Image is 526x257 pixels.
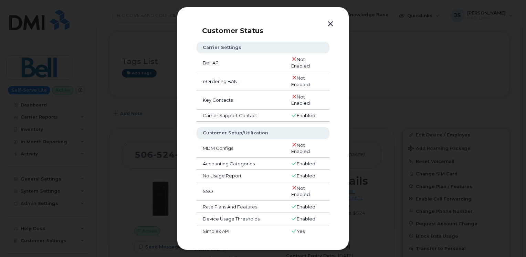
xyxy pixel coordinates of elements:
[297,216,315,222] span: Enabled
[197,213,285,225] td: Device Usage Thresholds
[297,228,305,234] span: Yes
[197,72,285,91] td: eOrdering BAN
[291,75,310,87] span: Not Enabled
[197,158,285,170] td: Accounting Categories
[197,182,285,201] td: SSO
[197,170,285,182] td: No Usage Report
[291,56,310,69] span: Not Enabled
[197,91,285,110] td: Key Contacts
[197,110,285,122] td: Carrier Support Contact
[297,173,315,178] span: Enabled
[291,94,310,106] span: Not Enabled
[197,139,285,158] td: MDM Configs
[291,185,310,197] span: Not Enabled
[297,113,315,118] span: Enabled
[291,142,310,154] span: Not Enabled
[197,53,285,72] td: Bell API
[202,27,336,35] p: Customer Status
[197,42,329,53] th: Carrier Settings
[197,127,329,139] th: Customer Setup/Utilization
[297,161,315,166] span: Enabled
[197,201,285,213] td: Rate Plans And Features
[297,204,315,209] span: Enabled
[197,225,285,238] td: Simplex API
